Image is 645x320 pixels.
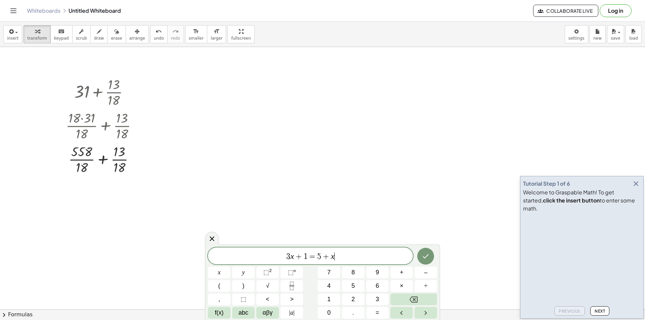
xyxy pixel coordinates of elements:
[266,281,269,290] span: √
[7,36,18,41] span: insert
[539,8,593,14] span: Collaborate Live
[376,308,379,317] span: =
[318,293,340,305] button: 1
[523,180,570,188] div: Tutorial Step 1 of 6
[376,268,379,277] span: 9
[215,308,224,317] span: f(x)
[281,293,303,305] button: Greater than
[290,252,294,261] var: x
[351,268,355,277] span: 8
[241,295,246,304] span: ⬚
[54,36,69,41] span: keypad
[390,280,413,292] button: Times
[256,267,279,278] button: Squared
[232,293,255,305] button: Placeholder
[342,293,364,305] button: 2
[239,308,248,317] span: abc
[266,295,269,304] span: <
[600,4,632,17] button: Log in
[232,267,255,278] button: y
[533,5,598,17] button: Collaborate Live
[321,253,331,261] span: +
[400,281,403,290] span: ×
[90,25,108,43] button: draw
[218,295,220,304] span: ,
[129,36,145,41] span: arrange
[269,268,272,273] sup: 2
[154,36,164,41] span: undo
[243,281,245,290] span: )
[193,28,199,36] i: format_size
[288,269,294,276] span: ⬚
[327,295,331,304] span: 1
[351,281,355,290] span: 5
[281,307,303,319] button: Absolute value
[366,267,389,278] button: 9
[351,295,355,304] span: 2
[107,25,126,43] button: erase
[256,307,279,319] button: Greek alphabet
[290,295,294,304] span: >
[376,281,379,290] span: 6
[327,308,331,317] span: 0
[590,25,606,43] button: new
[327,281,331,290] span: 4
[218,281,220,290] span: (
[171,36,180,41] span: redo
[232,280,255,292] button: )
[126,25,149,43] button: arrange
[50,25,73,43] button: keyboardkeypad
[607,25,624,43] button: save
[218,268,221,277] span: x
[111,36,122,41] span: erase
[317,253,321,261] span: 5
[352,308,354,317] span: .
[400,268,403,277] span: +
[58,28,64,36] i: keyboard
[390,267,413,278] button: Plus
[308,253,317,261] span: =
[256,293,279,305] button: Less than
[424,268,427,277] span: –
[27,36,47,41] span: transform
[415,307,437,319] button: Right arrow
[208,280,230,292] button: (
[590,306,609,316] button: Next
[543,197,600,204] b: click the insert button
[318,307,340,319] button: 0
[8,5,19,16] button: Toggle navigation
[242,268,245,277] span: y
[207,25,226,43] button: format_sizelarger
[256,280,279,292] button: Square root
[568,36,585,41] span: settings
[366,293,389,305] button: 3
[327,268,331,277] span: 7
[318,280,340,292] button: 4
[376,295,379,304] span: 3
[172,28,179,36] i: redo
[227,25,254,43] button: fullscreen
[289,309,291,316] span: |
[293,309,295,316] span: |
[211,36,222,41] span: larger
[294,253,304,261] span: +
[281,267,303,278] button: Superscript
[185,25,207,43] button: format_sizesmaller
[626,25,642,43] button: load
[331,252,335,261] var: x
[629,36,638,41] span: load
[208,307,230,319] button: Functions
[94,36,104,41] span: draw
[263,269,269,276] span: ⬚
[424,281,428,290] span: ÷
[318,267,340,278] button: 7
[415,267,437,278] button: Minus
[286,253,290,261] span: 3
[390,307,413,319] button: Left arrow
[595,309,605,314] span: Next
[213,28,220,36] i: format_size
[208,267,230,278] button: x
[342,307,364,319] button: .
[294,268,296,273] sup: n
